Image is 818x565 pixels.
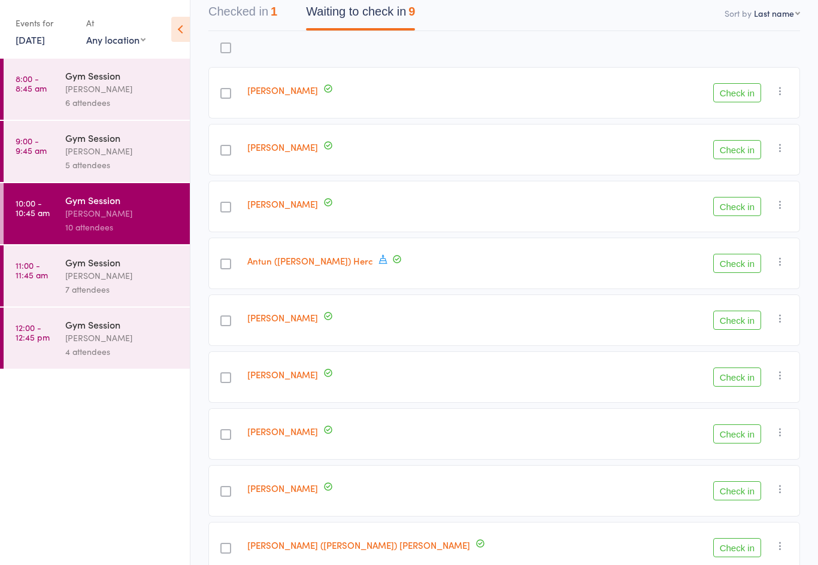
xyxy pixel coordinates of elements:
[713,140,761,159] button: Check in
[86,13,146,33] div: At
[16,260,48,280] time: 11:00 - 11:45 am
[4,308,190,369] a: 12:00 -12:45 pmGym Session[PERSON_NAME]4 attendees
[16,33,45,46] a: [DATE]
[65,256,180,269] div: Gym Session
[65,345,180,359] div: 4 attendees
[247,368,318,381] a: [PERSON_NAME]
[65,193,180,206] div: Gym Session
[4,121,190,182] a: 9:00 -9:45 amGym Session[PERSON_NAME]5 attendees
[65,282,180,296] div: 7 attendees
[65,158,180,172] div: 5 attendees
[65,318,180,331] div: Gym Session
[16,74,47,93] time: 8:00 - 8:45 am
[247,84,318,96] a: [PERSON_NAME]
[4,59,190,120] a: 8:00 -8:45 amGym Session[PERSON_NAME]6 attendees
[65,206,180,220] div: [PERSON_NAME]
[247,254,373,267] a: Antun ([PERSON_NAME]) Herc
[65,144,180,158] div: [PERSON_NAME]
[65,69,180,82] div: Gym Session
[86,33,146,46] div: Any location
[4,183,190,244] a: 10:00 -10:45 amGym Session[PERSON_NAME]10 attendees
[16,13,74,33] div: Events for
[713,481,761,500] button: Check in
[65,96,180,110] div: 6 attendees
[247,141,318,153] a: [PERSON_NAME]
[65,131,180,144] div: Gym Session
[713,538,761,557] button: Check in
[713,424,761,444] button: Check in
[247,311,318,324] a: [PERSON_NAME]
[16,136,47,155] time: 9:00 - 9:45 am
[713,254,761,273] button: Check in
[65,220,180,234] div: 10 attendees
[65,331,180,345] div: [PERSON_NAME]
[16,323,50,342] time: 12:00 - 12:45 pm
[725,7,752,19] label: Sort by
[247,539,470,551] a: [PERSON_NAME] ([PERSON_NAME]) [PERSON_NAME]
[713,197,761,216] button: Check in
[247,198,318,210] a: [PERSON_NAME]
[408,5,415,18] div: 9
[247,482,318,494] a: [PERSON_NAME]
[713,83,761,102] button: Check in
[247,425,318,438] a: [PERSON_NAME]
[271,5,277,18] div: 1
[65,82,180,96] div: [PERSON_NAME]
[713,367,761,387] button: Check in
[65,269,180,282] div: [PERSON_NAME]
[16,198,50,217] time: 10:00 - 10:45 am
[4,245,190,306] a: 11:00 -11:45 amGym Session[PERSON_NAME]7 attendees
[754,7,794,19] div: Last name
[713,311,761,330] button: Check in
